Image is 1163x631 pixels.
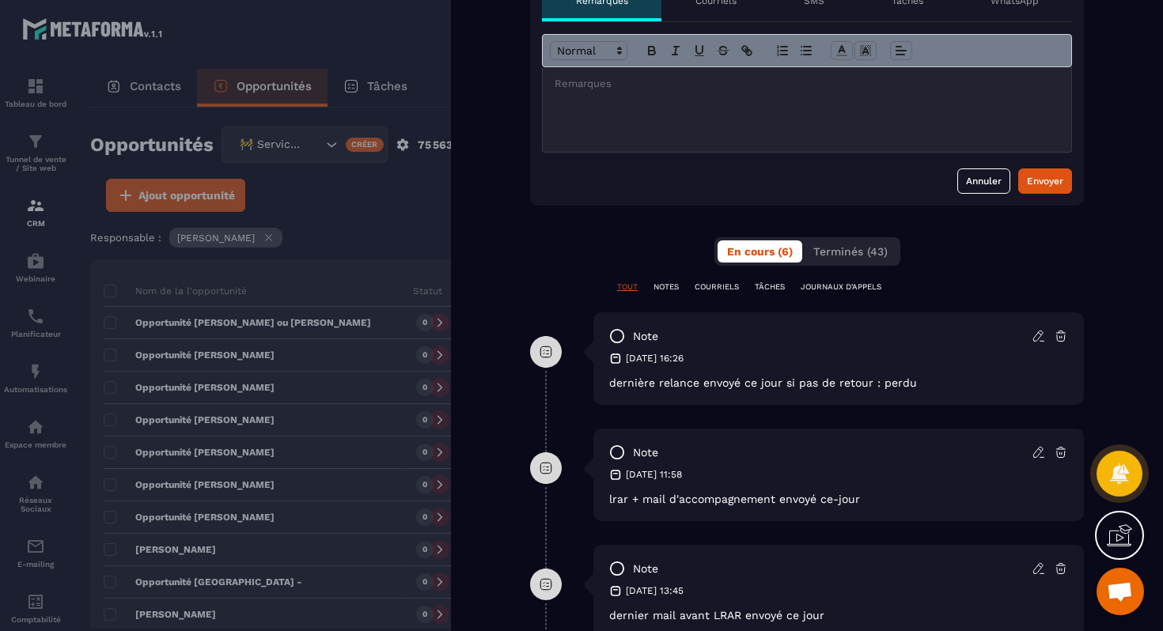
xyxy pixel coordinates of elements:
span: En cours (6) [727,245,793,258]
p: note [633,445,658,460]
p: COURRIELS [695,281,739,293]
button: Terminés (43) [804,240,897,263]
p: JOURNAUX D'APPELS [801,281,881,293]
p: lrar + mail d'accompagnement envoyé ce-jour [609,493,1068,505]
p: dernier mail avant LRAR envoyé ce jour [609,609,1068,622]
div: Envoyer [1027,173,1063,189]
button: Annuler [957,168,1010,194]
button: En cours (6) [718,240,802,263]
a: Ouvrir le chat [1097,568,1144,615]
p: [DATE] 16:26 [626,352,684,365]
span: Terminés (43) [813,245,888,258]
p: NOTES [653,281,679,293]
p: [DATE] 11:58 [626,468,682,481]
p: dernière relance envoyé ce jour si pas de retour : perdu [609,376,1068,389]
p: [DATE] 13:45 [626,584,684,597]
p: note [633,329,658,344]
p: TOUT [617,281,638,293]
p: note [633,561,658,576]
p: TÂCHES [755,281,785,293]
button: Envoyer [1018,168,1072,194]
